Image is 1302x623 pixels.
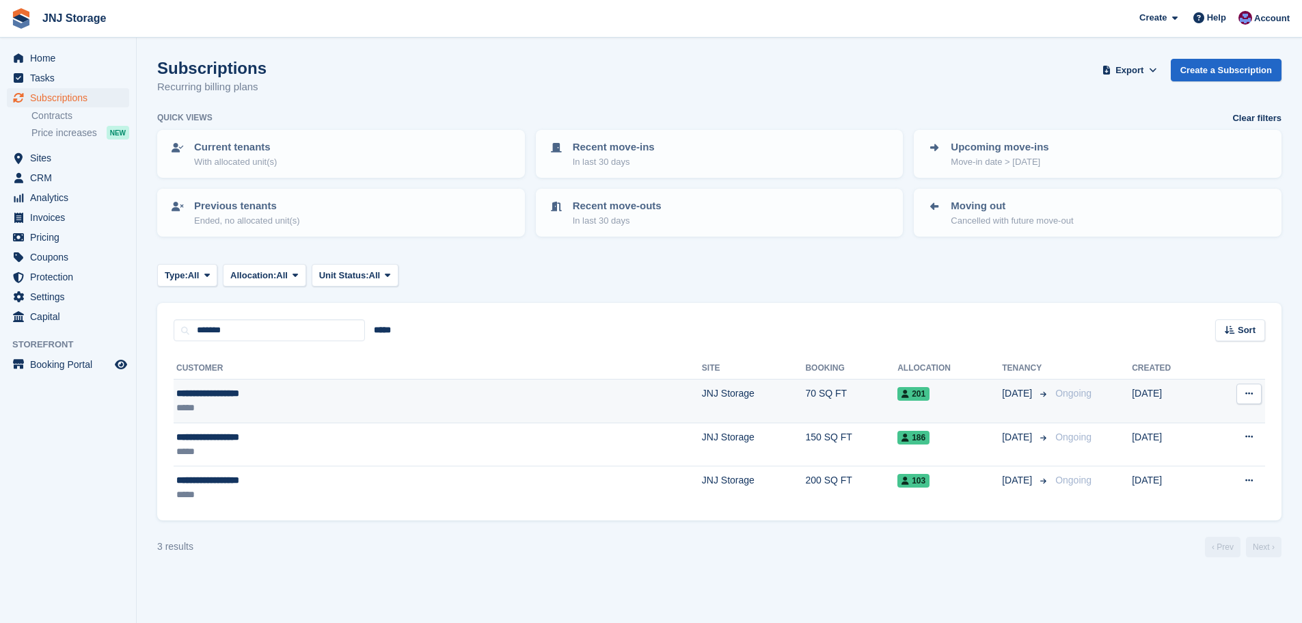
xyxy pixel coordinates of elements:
span: [DATE] [1002,473,1035,488]
p: Ended, no allocated unit(s) [194,214,300,228]
span: Storefront [12,338,136,352]
a: Previous [1205,537,1240,557]
img: Jonathan Scrase [1238,11,1252,25]
span: Ongoing [1055,432,1091,442]
span: All [276,269,288,282]
span: [DATE] [1002,386,1035,401]
span: Capital [30,307,112,326]
span: Unit Status: [319,269,369,282]
a: Next [1246,537,1281,557]
p: Recent move-outs [573,198,662,214]
span: Export [1115,64,1143,77]
span: 201 [897,387,930,401]
span: Help [1207,11,1226,25]
span: Sort [1238,323,1256,337]
a: menu [7,228,129,247]
a: menu [7,148,129,168]
p: Moving out [951,198,1073,214]
a: Previous tenants Ended, no allocated unit(s) [159,190,524,235]
p: Previous tenants [194,198,300,214]
span: Settings [30,287,112,306]
span: Coupons [30,248,112,267]
a: menu [7,168,129,187]
span: 186 [897,431,930,445]
a: Clear filters [1232,111,1281,125]
span: All [188,269,200,282]
p: Current tenants [194,140,277,155]
p: In last 30 days [573,214,662,228]
td: 70 SQ FT [805,380,897,423]
a: Recent move-ins In last 30 days [537,131,902,176]
td: 150 SQ FT [805,423,897,466]
td: [DATE] [1132,466,1208,509]
td: 200 SQ FT [805,466,897,509]
td: [DATE] [1132,380,1208,423]
a: Recent move-outs In last 30 days [537,190,902,235]
a: menu [7,287,129,306]
h1: Subscriptions [157,59,267,77]
a: menu [7,88,129,107]
span: Ongoing [1055,475,1091,486]
nav: Page [1202,537,1284,557]
a: Upcoming move-ins Move-in date > [DATE] [915,131,1280,176]
p: In last 30 days [573,155,655,169]
div: 3 results [157,540,193,554]
span: Invoices [30,208,112,227]
a: menu [7,355,129,374]
th: Customer [174,358,702,380]
th: Created [1132,358,1208,380]
span: Account [1254,12,1290,25]
span: Sites [30,148,112,168]
p: Upcoming move-ins [951,140,1048,155]
a: Moving out Cancelled with future move-out [915,190,1280,235]
a: Current tenants With allocated unit(s) [159,131,524,176]
span: All [369,269,381,282]
a: Preview store [113,356,129,373]
a: menu [7,188,129,207]
p: With allocated unit(s) [194,155,277,169]
span: Subscriptions [30,88,112,107]
td: [DATE] [1132,423,1208,466]
p: Move-in date > [DATE] [951,155,1048,169]
a: menu [7,208,129,227]
span: Home [30,49,112,68]
a: Create a Subscription [1171,59,1281,81]
th: Site [702,358,806,380]
span: [DATE] [1002,430,1035,445]
span: CRM [30,168,112,187]
span: Create [1139,11,1167,25]
td: JNJ Storage [702,380,806,423]
span: Protection [30,267,112,287]
a: menu [7,307,129,326]
span: Analytics [30,188,112,207]
img: stora-icon-8386f47178a22dfd0bd8f6a31ec36ba5ce8667c1dd55bd0f319d3a0aa187defe.svg [11,8,31,29]
td: JNJ Storage [702,466,806,509]
span: Tasks [30,68,112,88]
span: Pricing [30,228,112,247]
th: Allocation [897,358,1002,380]
button: Export [1100,59,1160,81]
a: Contracts [31,109,129,122]
p: Recurring billing plans [157,79,267,95]
span: 103 [897,474,930,488]
button: Allocation: All [223,264,306,287]
p: Recent move-ins [573,140,655,155]
div: NEW [107,126,129,140]
a: Price increases NEW [31,125,129,140]
span: Ongoing [1055,388,1091,399]
span: Price increases [31,127,97,140]
a: menu [7,248,129,267]
td: JNJ Storage [702,423,806,466]
span: Type: [165,269,188,282]
th: Booking [805,358,897,380]
th: Tenancy [1002,358,1050,380]
p: Cancelled with future move-out [951,214,1073,228]
a: menu [7,68,129,88]
h6: Quick views [157,111,213,124]
a: menu [7,49,129,68]
button: Unit Status: All [312,264,398,287]
span: Allocation: [230,269,276,282]
a: JNJ Storage [37,7,111,29]
span: Booking Portal [30,355,112,374]
a: menu [7,267,129,287]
